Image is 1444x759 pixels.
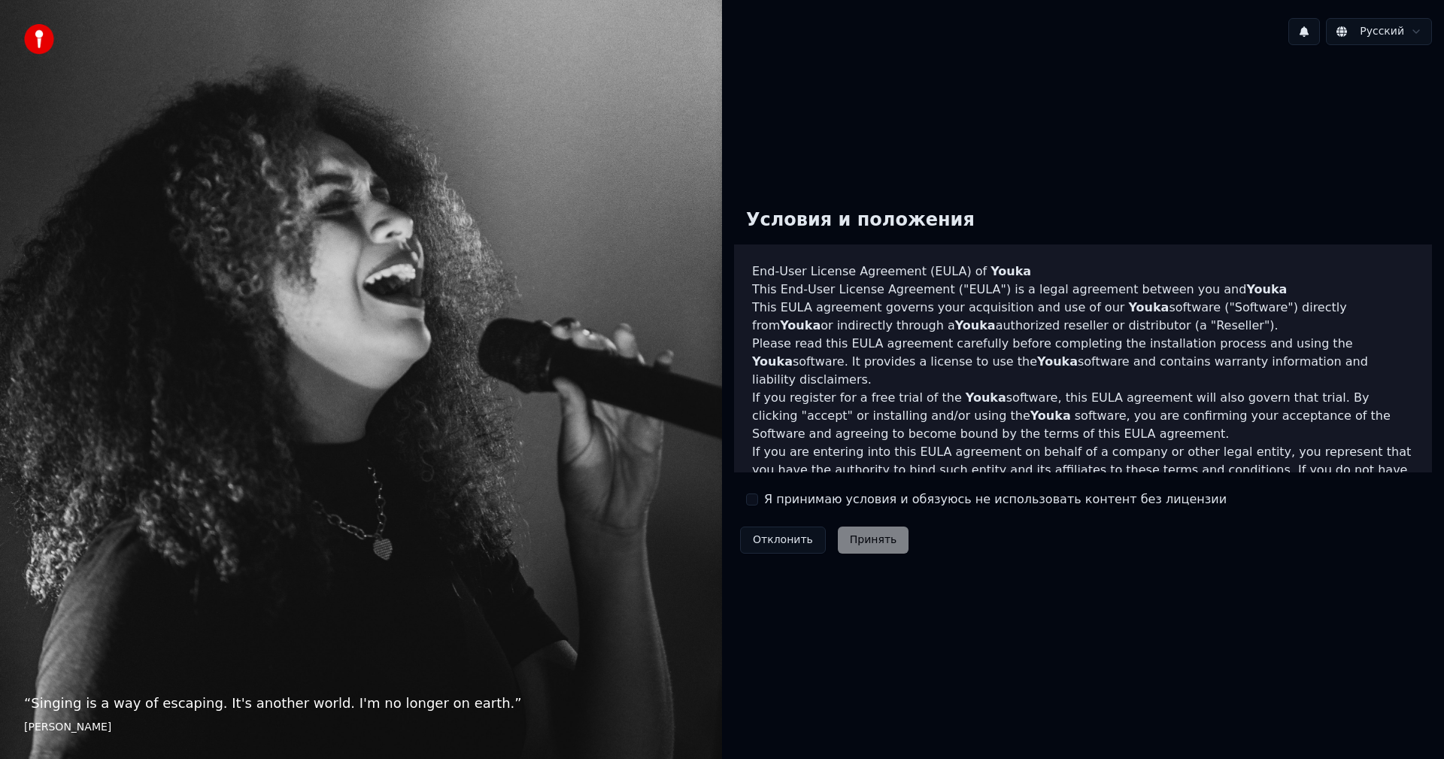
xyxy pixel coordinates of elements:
[752,354,793,369] span: Youka
[752,299,1414,335] p: This EULA agreement governs your acquisition and use of our software ("Software") directly from o...
[734,196,987,244] div: Условия и положения
[990,264,1031,278] span: Youka
[752,335,1414,389] p: Please read this EULA agreement carefully before completing the installation process and using th...
[1246,282,1287,296] span: Youka
[1037,354,1078,369] span: Youka
[1030,408,1071,423] span: Youka
[24,720,698,735] footer: [PERSON_NAME]
[764,490,1227,509] label: Я принимаю условия и обязуюсь не использовать контент без лицензии
[955,318,996,332] span: Youka
[752,281,1414,299] p: This End-User License Agreement ("EULA") is a legal agreement between you and
[740,527,826,554] button: Отклонить
[1128,300,1169,314] span: Youka
[24,693,698,714] p: “ Singing is a way of escaping. It's another world. I'm no longer on earth. ”
[780,318,821,332] span: Youka
[966,390,1006,405] span: Youka
[752,263,1414,281] h3: End-User License Agreement (EULA) of
[752,389,1414,443] p: If you register for a free trial of the software, this EULA agreement will also govern that trial...
[752,443,1414,515] p: If you are entering into this EULA agreement on behalf of a company or other legal entity, you re...
[24,24,54,54] img: youka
